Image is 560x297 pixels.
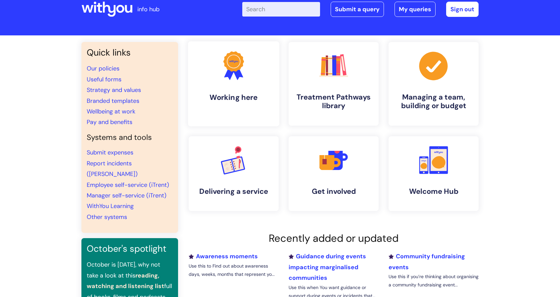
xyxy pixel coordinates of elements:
a: Wellbeing at work [87,107,135,115]
h4: Welcome Hub [394,187,473,196]
a: My queries [395,2,436,17]
input: Search [242,2,320,17]
div: | - [242,2,479,17]
h4: Managing a team, building or budget [394,93,473,110]
a: Guidance during events impacting marginalised communities [289,252,366,282]
h2: Recently added or updated [189,232,479,244]
p: Use this to Find out about awareness days, weeks, months that represent yo... [189,262,279,278]
a: Working here [188,41,279,126]
p: info hub [137,4,160,15]
h4: Working here [193,93,274,102]
a: Branded templates [87,97,139,105]
a: Submit a query [331,2,384,17]
h4: Systems and tools [87,133,173,142]
a: Welcome Hub [389,136,479,211]
a: Manager self-service (iTrent) [87,191,166,199]
a: Community fundraising events [389,252,465,271]
h4: Get involved [294,187,373,196]
h4: Treatment Pathways library [294,93,373,110]
a: Strategy and values [87,86,141,94]
a: WithYou Learning [87,202,134,210]
a: Get involved [289,136,379,211]
a: Awareness moments [189,252,258,260]
h3: October's spotlight [87,243,173,254]
a: Managing a team, building or budget [389,42,479,126]
a: Other systems [87,213,127,221]
a: Treatment Pathways library [289,42,379,126]
a: Delivering a service [189,136,279,211]
a: Pay and benefits [87,118,132,126]
a: Submit expenses [87,148,133,156]
h3: Quick links [87,47,173,58]
p: Use this if you’re thinking about organising a community fundraising event... [389,273,479,289]
a: Report incidents ([PERSON_NAME]) [87,159,138,178]
a: Employee self-service (iTrent) [87,181,169,189]
h4: Delivering a service [194,187,273,196]
a: Our policies [87,64,119,72]
a: Sign out [446,2,479,17]
a: Useful forms [87,75,121,83]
